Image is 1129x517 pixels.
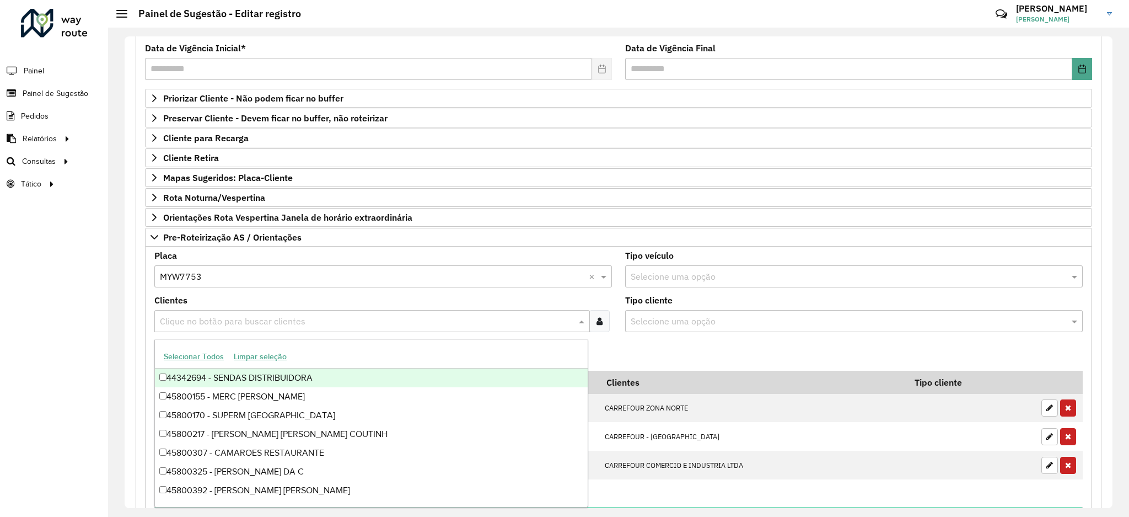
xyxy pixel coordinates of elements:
[24,65,44,77] span: Painel
[163,153,219,162] span: Cliente Retira
[145,228,1092,247] a: Pre-Roteirização AS / Orientações
[599,371,907,394] th: Clientes
[22,156,56,167] span: Consultas
[1016,3,1099,14] h3: [PERSON_NAME]
[155,406,588,425] div: 45800170 - SUPERM [GEOGRAPHIC_DATA]
[599,422,907,451] td: CARREFOUR - [GEOGRAPHIC_DATA]
[1072,58,1092,80] button: Choose Date
[163,233,302,242] span: Pre-Roteirização AS / Orientações
[23,133,57,145] span: Relatórios
[163,193,265,202] span: Rota Noturna/Vespertina
[599,394,907,423] td: CARREFOUR ZONA NORTE
[625,249,674,262] label: Tipo veículo
[155,369,588,387] div: 44342694 - SENDAS DISTRIBUIDORA
[145,129,1092,147] a: Cliente para Recarga
[159,348,229,365] button: Selecionar Todos
[907,371,1035,394] th: Tipo cliente
[145,168,1092,187] a: Mapas Sugeridos: Placa-Cliente
[145,148,1092,167] a: Cliente Retira
[145,208,1092,227] a: Orientações Rota Vespertina Janela de horário extraordinária
[229,348,292,365] button: Limpar seleção
[990,2,1013,26] a: Contato Rápido
[163,134,249,142] span: Cliente para Recarga
[127,8,301,20] h2: Painel de Sugestão - Editar registro
[21,110,49,122] span: Pedidos
[154,249,177,262] label: Placa
[163,213,412,222] span: Orientações Rota Vespertina Janela de horário extraordinária
[23,88,88,99] span: Painel de Sugestão
[163,173,293,182] span: Mapas Sugeridos: Placa-Cliente
[21,178,41,190] span: Tático
[625,294,673,307] label: Tipo cliente
[155,387,588,406] div: 45800155 - MERC [PERSON_NAME]
[145,89,1092,108] a: Priorizar Cliente - Não podem ficar no buffer
[155,462,588,481] div: 45800325 - [PERSON_NAME] DA C
[163,114,388,122] span: Preservar Cliente - Devem ficar no buffer, não roteirizar
[155,444,588,462] div: 45800307 - CAMAROES RESTAURANTE
[163,94,343,103] span: Priorizar Cliente - Não podem ficar no buffer
[154,294,187,307] label: Clientes
[145,188,1092,207] a: Rota Noturna/Vespertina
[625,41,716,55] label: Data de Vigência Final
[145,109,1092,127] a: Preservar Cliente - Devem ficar no buffer, não roteirizar
[1016,14,1099,24] span: [PERSON_NAME]
[599,451,907,479] td: CARREFOUR COMERCIO E INDUSTRIA LTDA
[154,339,588,508] ng-dropdown-panel: Options list
[155,481,588,500] div: 45800392 - [PERSON_NAME] [PERSON_NAME]
[155,425,588,444] div: 45800217 - [PERSON_NAME] [PERSON_NAME] COUTINH
[145,41,246,55] label: Data de Vigência Inicial
[589,270,598,283] span: Clear all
